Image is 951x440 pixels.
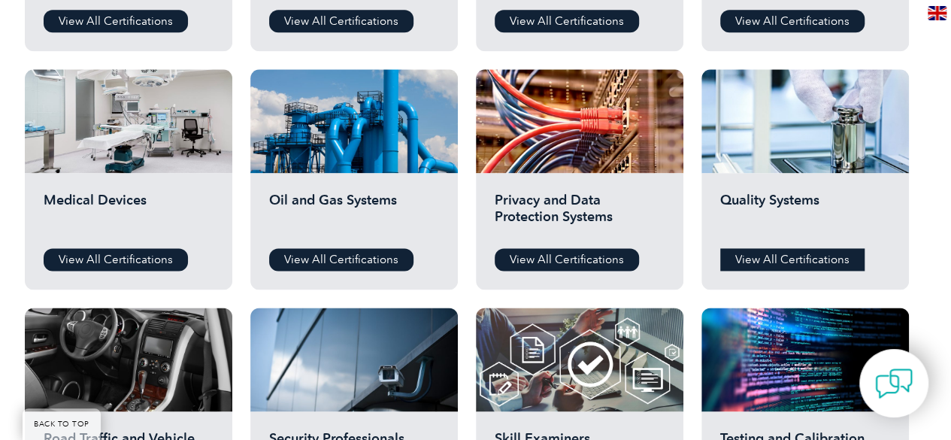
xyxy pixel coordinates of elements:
a: View All Certifications [720,248,865,271]
a: View All Certifications [44,248,188,271]
a: View All Certifications [44,10,188,32]
h2: Medical Devices [44,192,214,237]
img: en [928,6,946,20]
a: View All Certifications [495,10,639,32]
a: View All Certifications [269,248,413,271]
h2: Privacy and Data Protection Systems [495,192,665,237]
a: View All Certifications [495,248,639,271]
h2: Quality Systems [720,192,890,237]
h2: Oil and Gas Systems [269,192,439,237]
a: View All Certifications [720,10,865,32]
a: BACK TO TOP [23,408,101,440]
a: View All Certifications [269,10,413,32]
img: contact-chat.png [875,365,913,402]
